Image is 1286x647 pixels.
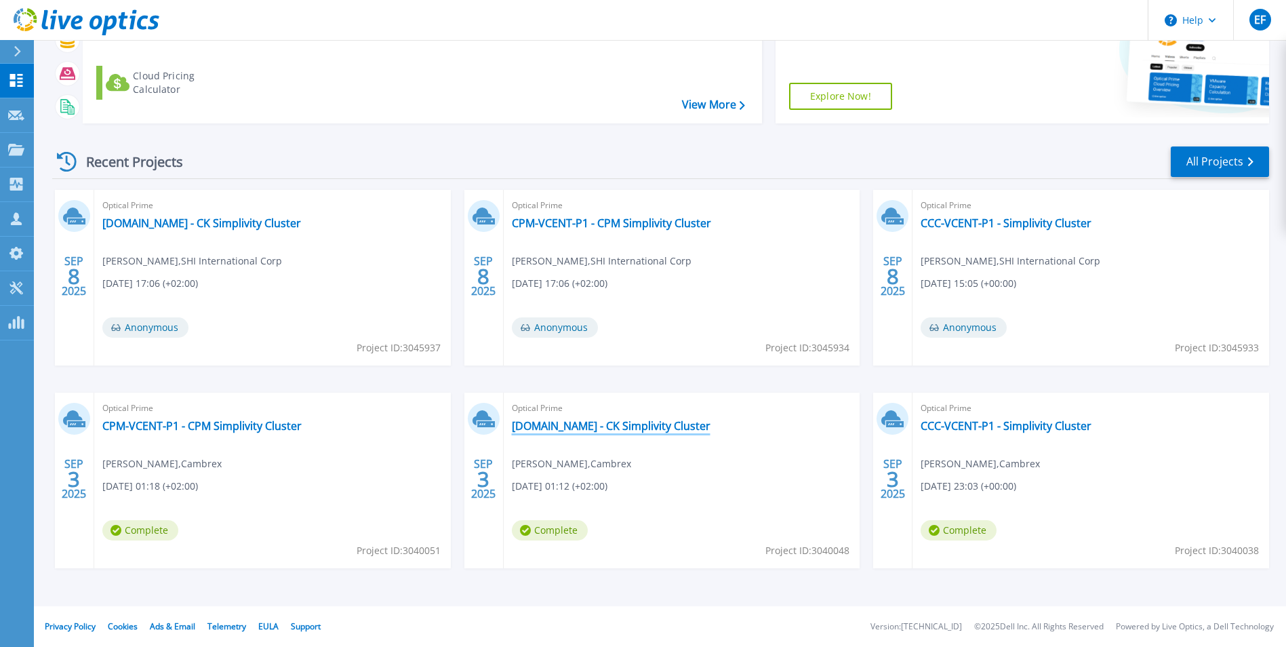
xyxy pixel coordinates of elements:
a: Ads & Email [150,621,195,632]
span: 3 [477,473,489,485]
span: [PERSON_NAME] , Cambrex [921,456,1040,471]
a: View More [682,98,745,111]
a: EULA [258,621,279,632]
span: [PERSON_NAME] , Cambrex [512,456,631,471]
span: 8 [887,271,899,282]
div: SEP 2025 [470,252,496,301]
span: [PERSON_NAME] , SHI International Corp [102,254,282,269]
span: Anonymous [921,317,1007,338]
span: Anonymous [512,317,598,338]
a: [DOMAIN_NAME] - CK Simplivity Cluster [102,216,301,230]
a: CPM-VCENT-P1 - CPM Simplivity Cluster [102,419,302,433]
span: Project ID: 3045933 [1175,340,1259,355]
span: Optical Prime [512,198,852,213]
span: [DATE] 17:06 (+02:00) [102,276,198,291]
a: All Projects [1171,146,1269,177]
span: Project ID: 3040048 [765,543,849,558]
span: [DATE] 01:18 (+02:00) [102,479,198,494]
div: Recent Projects [52,145,201,178]
a: Telemetry [207,621,246,632]
span: Project ID: 3045937 [357,340,441,355]
span: 3 [887,473,899,485]
span: 8 [477,271,489,282]
div: Cloud Pricing Calculator [133,69,241,96]
span: Optical Prime [921,401,1261,416]
span: Complete [512,520,588,541]
span: [PERSON_NAME] , SHI International Corp [921,254,1100,269]
span: Complete [921,520,997,541]
span: [PERSON_NAME] , Cambrex [102,456,222,471]
span: [PERSON_NAME] , SHI International Corp [512,254,691,269]
li: Version: [TECHNICAL_ID] [870,623,962,631]
span: [DATE] 15:05 (+00:00) [921,276,1016,291]
li: © 2025 Dell Inc. All Rights Reserved [974,623,1104,631]
span: 8 [68,271,80,282]
a: Cookies [108,621,138,632]
span: [DATE] 17:06 (+02:00) [512,276,607,291]
a: Privacy Policy [45,621,96,632]
span: Anonymous [102,317,188,338]
span: Complete [102,520,178,541]
span: Project ID: 3040051 [357,543,441,558]
span: [DATE] 01:12 (+02:00) [512,479,607,494]
span: EF [1254,14,1266,25]
a: Support [291,621,321,632]
a: CCC-VCENT-P1 - Simplivity Cluster [921,419,1091,433]
div: SEP 2025 [61,454,87,504]
span: Project ID: 3040038 [1175,543,1259,558]
div: SEP 2025 [880,252,906,301]
div: SEP 2025 [470,454,496,504]
a: CPM-VCENT-P1 - CPM Simplivity Cluster [512,216,711,230]
a: CCC-VCENT-P1 - Simplivity Cluster [921,216,1091,230]
span: [DATE] 23:03 (+00:00) [921,479,1016,494]
a: Cloud Pricing Calculator [96,66,247,100]
a: [DOMAIN_NAME] - CK Simplivity Cluster [512,419,710,433]
span: Optical Prime [102,401,443,416]
span: Optical Prime [512,401,852,416]
li: Powered by Live Optics, a Dell Technology [1116,623,1274,631]
span: Project ID: 3045934 [765,340,849,355]
a: Explore Now! [789,83,892,110]
span: 3 [68,473,80,485]
span: Optical Prime [921,198,1261,213]
span: Optical Prime [102,198,443,213]
div: SEP 2025 [61,252,87,301]
div: SEP 2025 [880,454,906,504]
